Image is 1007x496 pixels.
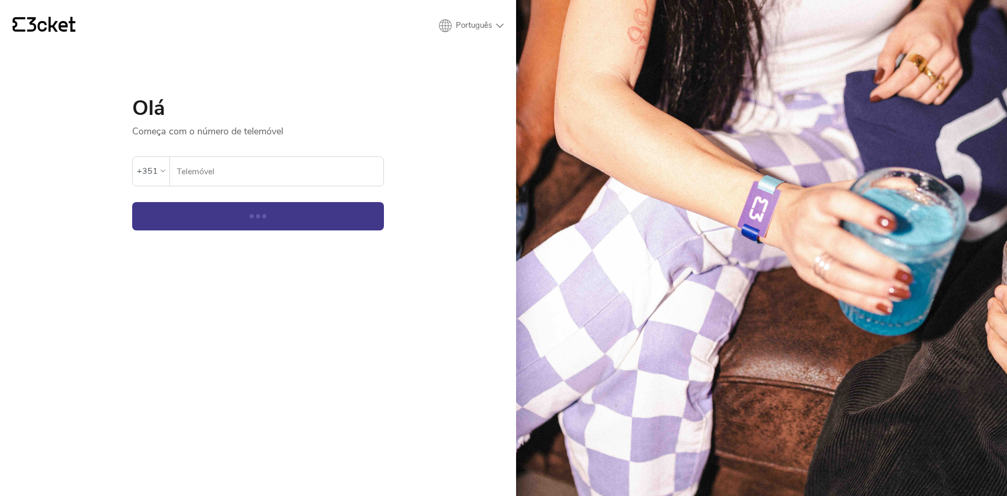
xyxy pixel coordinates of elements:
h1: Olá [132,98,384,119]
p: Começa com o número de telemóvel [132,119,384,138]
button: Continuar [132,202,384,230]
label: Telemóvel [170,157,383,186]
a: {' '} [13,17,76,35]
div: +351 [137,163,158,179]
g: {' '} [13,17,25,32]
input: Telemóvel [176,157,383,186]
